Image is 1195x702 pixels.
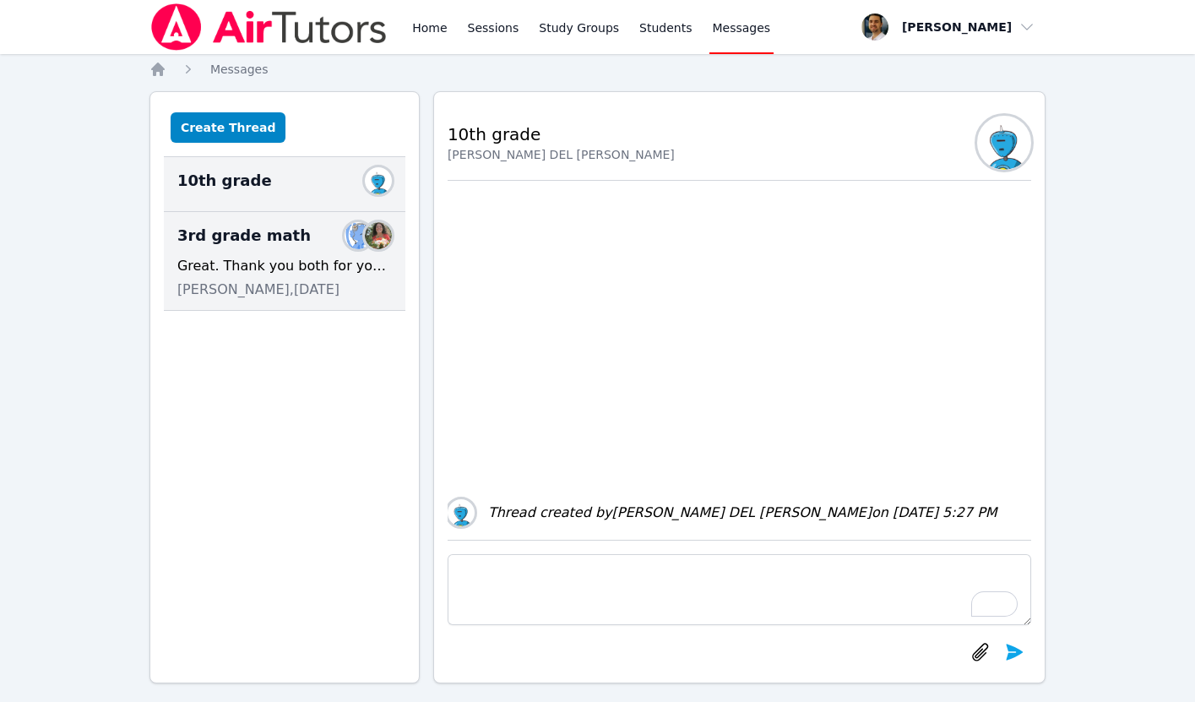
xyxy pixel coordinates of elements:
[164,157,405,212] div: 10th gradeMARIA DEL CARME PALOMINOS MENDOZA
[177,256,392,276] div: Great. Thank you both for your feedback. It is appreciated. Let me know if I can support you in a...
[210,61,269,78] a: Messages
[713,19,771,36] span: Messages
[488,503,997,523] div: Thread created by [PERSON_NAME] DEL [PERSON_NAME] on [DATE] 5:27 PM
[164,212,405,311] div: 3rd grade mathJulie UlmerLisa BatuskiGreat. Thank you both for your feedback. It is appreciated. ...
[177,169,272,193] span: 10th grade
[977,116,1031,170] img: MARIA DEL CARME PALOMINOS MENDOZA
[365,222,392,249] img: Lisa Batuski
[177,280,339,300] span: [PERSON_NAME], [DATE]
[448,499,475,526] img: MARIA DEL CARME PALOMINOS MENDOZA
[149,3,388,51] img: Air Tutors
[210,63,269,76] span: Messages
[448,554,1031,625] textarea: To enrich screen reader interactions, please activate Accessibility in Grammarly extension settings
[177,224,311,248] span: 3rd grade math
[448,146,675,163] div: [PERSON_NAME] DEL [PERSON_NAME]
[149,61,1046,78] nav: Breadcrumb
[171,112,286,143] button: Create Thread
[448,122,675,146] h2: 10th grade
[345,222,372,249] img: Julie Ulmer
[365,167,392,194] img: MARIA DEL CARME PALOMINOS MENDOZA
